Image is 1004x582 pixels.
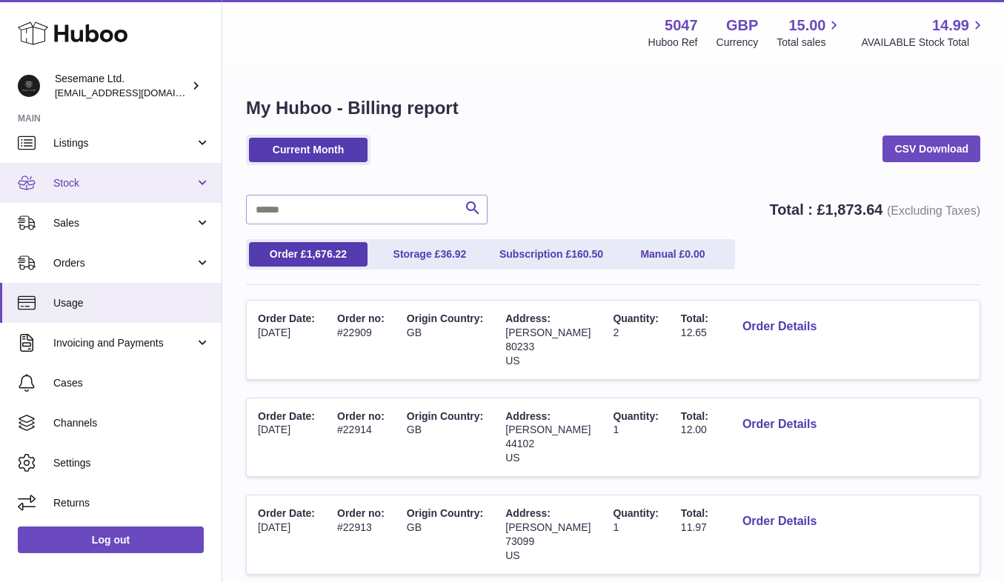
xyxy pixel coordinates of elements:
[53,216,195,230] span: Sales
[53,176,195,190] span: Stock
[326,495,396,574] td: #22913
[370,242,489,267] a: Storage £36.92
[326,301,396,379] td: #22909
[882,136,980,162] a: CSV Download
[681,424,707,435] span: 12.00
[614,242,732,267] a: Manual £0.00
[247,495,326,574] td: [DATE]
[505,549,519,561] span: US
[681,327,707,338] span: 12.65
[861,16,986,50] a: 14.99 AVAILABLE Stock Total
[681,312,708,324] span: Total:
[396,398,494,477] td: GB
[731,312,828,342] button: Order Details
[777,16,842,50] a: 15.00 Total sales
[731,409,828,440] button: Order Details
[53,496,210,510] span: Returns
[613,312,658,324] span: Quantity:
[505,438,534,449] span: 44102
[932,16,969,36] span: 14.99
[505,535,534,547] span: 73099
[505,507,551,519] span: Address:
[53,336,195,350] span: Invoicing and Payments
[53,296,210,310] span: Usage
[571,248,603,260] span: 160.50
[258,410,315,422] span: Order Date:
[602,495,669,574] td: 1
[249,242,368,267] a: Order £1,676.22
[505,355,519,367] span: US
[258,312,315,324] span: Order Date:
[55,87,218,98] span: [EMAIL_ADDRESS][DOMAIN_NAME]
[665,16,698,36] strong: 5047
[396,495,494,574] td: GB
[18,526,204,553] a: Log out
[249,138,368,162] a: Current Month
[602,301,669,379] td: 2
[681,507,708,519] span: Total:
[337,410,385,422] span: Order no:
[307,248,348,260] span: 1,676.22
[602,398,669,477] td: 1
[505,312,551,324] span: Address:
[505,341,534,352] span: 80233
[726,16,758,36] strong: GBP
[505,424,591,435] span: [PERSON_NAME]
[861,36,986,50] span: AVAILABLE Stock Total
[685,248,705,260] span: 0.00
[731,506,828,537] button: Order Details
[492,242,611,267] a: Subscription £160.50
[53,456,210,470] span: Settings
[53,256,195,270] span: Orders
[681,521,707,533] span: 11.97
[825,201,883,218] span: 1,873.64
[717,36,759,50] div: Currency
[247,301,326,379] td: [DATE]
[681,410,708,422] span: Total:
[613,507,658,519] span: Quantity:
[53,136,195,150] span: Listings
[247,398,326,477] td: [DATE]
[769,201,980,218] strong: Total : £
[337,312,385,324] span: Order no:
[648,36,698,50] div: Huboo Ref
[55,72,188,100] div: Sesemane Ltd.
[18,75,40,97] img: info@soulcap.com
[788,16,825,36] span: 15.00
[407,312,483,324] span: Origin Country:
[505,521,591,533] span: [PERSON_NAME]
[337,507,385,519] span: Order no:
[53,416,210,430] span: Channels
[396,301,494,379] td: GB
[407,410,483,422] span: Origin Country:
[505,327,591,338] span: [PERSON_NAME]
[505,410,551,422] span: Address:
[246,96,980,120] h1: My Huboo - Billing report
[326,398,396,477] td: #22914
[440,248,466,260] span: 36.92
[777,36,842,50] span: Total sales
[53,376,210,390] span: Cases
[613,410,658,422] span: Quantity:
[887,204,980,217] span: (Excluding Taxes)
[505,452,519,464] span: US
[258,507,315,519] span: Order Date:
[407,507,483,519] span: Origin Country:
